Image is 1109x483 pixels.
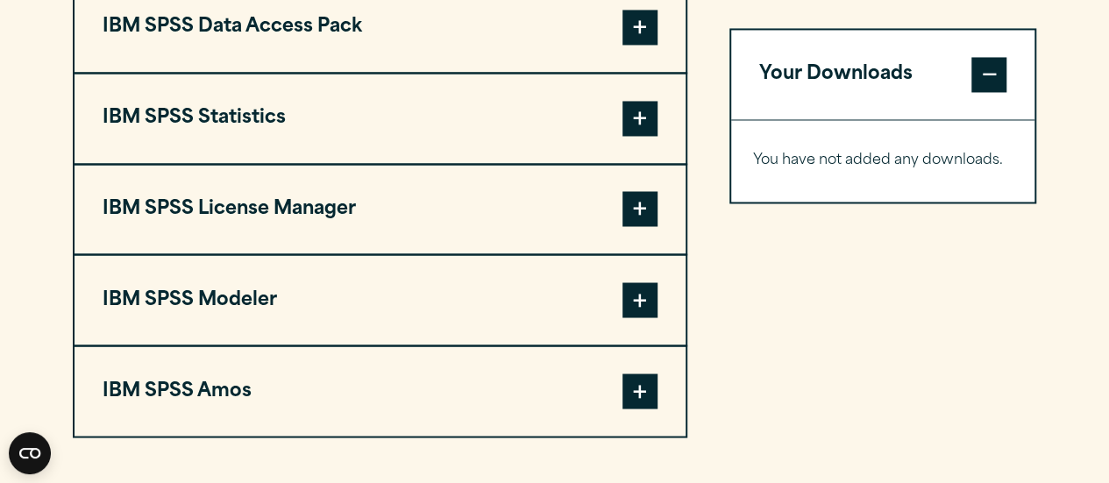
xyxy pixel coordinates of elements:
[9,432,51,474] button: Open CMP widget
[75,255,686,344] button: IBM SPSS Modeler
[75,165,686,254] button: IBM SPSS License Manager
[731,30,1035,119] button: Your Downloads
[753,148,1013,174] p: You have not added any downloads.
[75,74,686,163] button: IBM SPSS Statistics
[731,119,1035,202] div: Your Downloads
[75,346,686,436] button: IBM SPSS Amos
